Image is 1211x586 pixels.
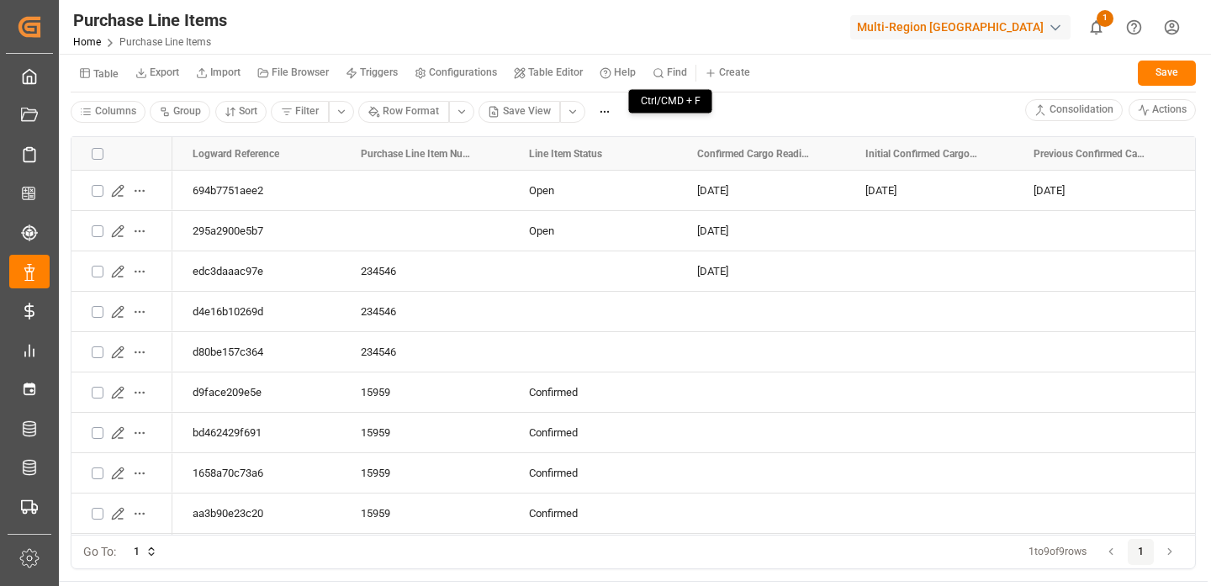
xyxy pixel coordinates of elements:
[73,8,227,33] div: Purchase Line Items
[1025,99,1123,121] button: Consolidation
[172,413,341,452] div: bd462429f691
[1077,8,1115,46] button: show 1 new notifications
[529,373,657,412] div: Confirmed
[644,61,695,86] button: FindCtrl/CMD + F
[696,61,759,86] button: Create
[188,61,249,86] button: Import
[677,251,845,291] div: [DATE]
[122,539,169,566] button: 1
[337,61,406,86] button: Triggers
[529,172,657,210] div: Open
[172,251,341,291] div: edc3daaac97e
[614,67,636,77] small: Help
[150,101,211,123] button: Group
[1029,545,1087,560] div: 1 to 9 of 9 rows
[1129,99,1197,121] button: Actions
[71,413,172,453] div: Press SPACE to select this row.
[845,171,1013,210] div: [DATE]
[341,292,509,331] div: 234546
[1115,8,1153,46] button: Help Center
[529,148,602,160] span: Line Item Status
[172,292,341,331] div: d4e16b10269d
[71,372,172,413] div: Press SPACE to select this row.
[644,61,695,86] button: Find
[529,414,657,452] div: Confirmed
[150,67,179,77] small: Export
[1128,539,1155,566] button: 1
[361,148,473,160] span: Purchase Line Item Number
[341,413,509,452] div: 15959
[172,332,341,372] div: d80be157c364
[429,67,497,77] small: Configurations
[719,67,750,77] small: Create
[272,67,329,77] small: File Browser
[71,58,127,87] button: Table
[505,61,591,86] button: Table Editor
[628,89,713,114] div: Ctrl/CMD + F
[1138,61,1196,86] button: Save
[71,332,172,372] div: Press SPACE to select this row.
[93,69,119,79] small: Table
[83,543,116,561] span: Go To:
[249,61,337,86] button: File Browser
[360,67,398,77] small: Triggers
[71,292,172,332] div: Press SPACE to select this row.
[210,67,241,77] small: Import
[528,67,583,77] small: Table Editor
[677,211,845,251] div: [DATE]
[71,453,172,494] div: Press SPACE to select this row.
[71,494,172,534] div: Press SPACE to select this row.
[1034,148,1146,160] span: Previous Confirmed Cargo Readiness Date
[73,36,101,48] a: Home
[529,454,657,493] div: Confirmed
[127,61,188,86] button: Export
[341,332,509,372] div: 234546
[529,212,657,251] div: Open
[1097,10,1113,27] span: 1
[677,171,845,210] div: [DATE]
[529,494,657,533] div: Confirmed
[865,148,978,160] span: Initial Confirmed Cargo Readiness Date
[479,101,561,123] button: Save View
[215,101,267,123] button: Sort
[697,148,810,160] span: Confirmed Cargo Readiness Date
[271,101,329,123] button: Filter
[850,11,1077,43] button: Multi-Region [GEOGRAPHIC_DATA]
[341,453,509,493] div: 15959
[193,148,279,160] span: Logward Reference
[341,251,509,291] div: 234546
[341,494,509,533] div: 15959
[406,61,505,86] button: Configurations
[172,372,341,412] div: d9face209e5e
[667,67,687,77] small: Find
[172,494,341,533] div: aa3b90e23c20
[591,61,644,86] button: Help
[850,15,1071,40] div: Multi-Region [GEOGRAPHIC_DATA]
[71,171,172,211] div: Press SPACE to select this row.
[172,211,341,251] div: 295a2900e5b7
[172,453,341,493] div: 1658a70c73a6
[172,171,341,210] div: 694b7751aee2
[341,372,509,412] div: 15959
[1013,171,1182,210] div: [DATE]
[71,211,172,251] div: Press SPACE to select this row.
[358,101,449,123] button: Row Format
[71,251,172,292] div: Press SPACE to select this row.
[71,101,145,123] button: Columns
